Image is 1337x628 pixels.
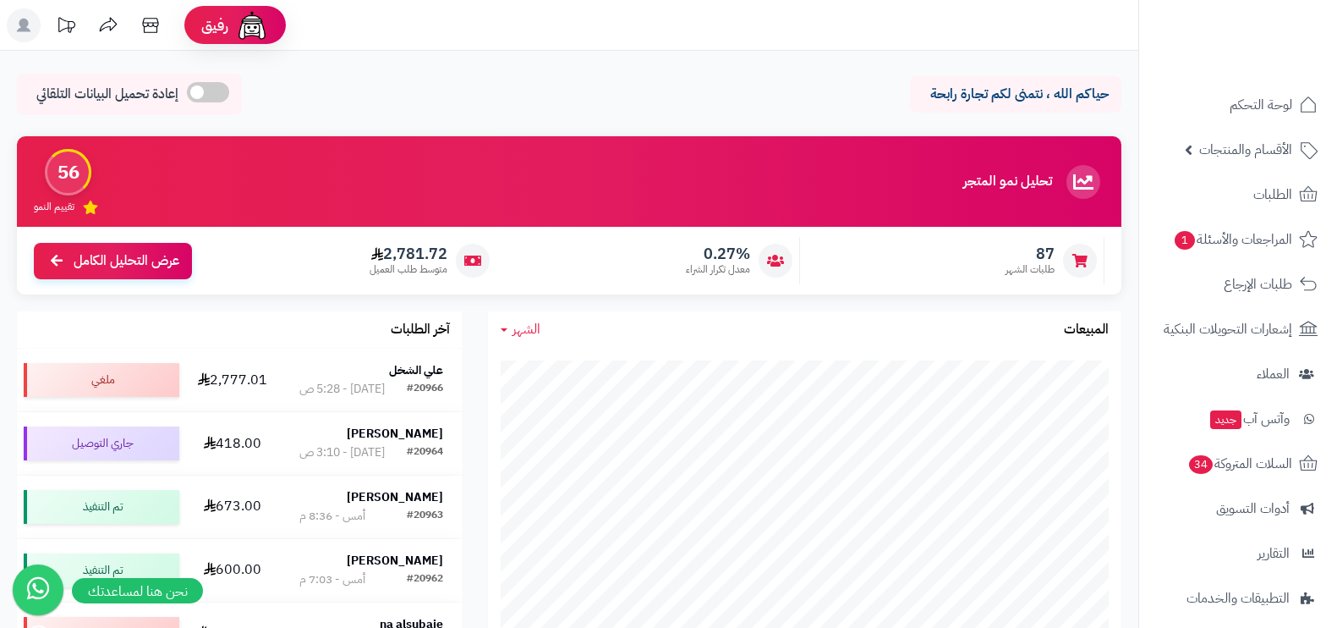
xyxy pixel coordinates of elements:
td: 673.00 [186,476,280,538]
span: تقييم النمو [34,200,74,214]
span: معدل تكرار الشراء [686,262,750,277]
img: logo-2.png [1222,46,1321,81]
a: طلبات الإرجاع [1149,264,1327,305]
span: 1 [1175,231,1195,250]
span: الأقسام والمنتجات [1199,138,1292,162]
span: وآتس آب [1208,407,1290,431]
span: الشهر [512,319,540,339]
span: التقارير [1258,542,1290,565]
div: جاري التوصيل [24,427,179,460]
div: [DATE] - 5:28 ص [299,381,385,398]
span: أدوات التسويق [1216,497,1290,521]
div: أمس - 8:36 م [299,508,365,525]
span: جديد [1210,410,1241,429]
span: 34 [1189,455,1213,474]
a: التقارير [1149,533,1327,574]
span: متوسط طلب العميل [370,262,447,277]
div: تم التنفيذ [24,490,179,524]
strong: [PERSON_NAME] [347,425,443,443]
span: طلبات الشهر [1005,262,1055,277]
a: السلات المتروكة34 [1149,443,1327,484]
div: #20966 [407,381,443,398]
h3: المبيعات [1064,322,1109,338]
div: تم التنفيذ [24,554,179,587]
a: عرض التحليل الكامل [34,243,192,279]
a: العملاء [1149,354,1327,394]
span: إعادة تحميل البيانات التلقائي [36,85,178,104]
strong: [PERSON_NAME] [347,552,443,570]
a: لوحة التحكم [1149,85,1327,125]
td: 2,777.01 [186,349,280,411]
span: عرض التحليل الكامل [74,251,179,271]
span: 2,781.72 [370,245,447,263]
span: 0.27% [686,245,750,263]
h3: تحليل نمو المتجر [963,174,1052,190]
div: #20962 [407,571,443,588]
a: إشعارات التحويلات البنكية [1149,309,1327,350]
span: التطبيقات والخدمات [1186,587,1290,610]
span: إشعارات التحويلات البنكية [1164,317,1292,341]
span: لوحة التحكم [1230,93,1292,117]
p: حياكم الله ، نتمنى لكم تجارة رابحة [923,85,1109,104]
span: العملاء [1257,362,1290,386]
h3: آخر الطلبات [391,322,450,338]
span: السلات المتروكة [1187,452,1292,476]
a: تحديثات المنصة [45,8,87,47]
span: رفيق [201,15,228,36]
a: الشهر [501,320,540,339]
strong: علي الشخل [389,361,443,379]
div: [DATE] - 3:10 ص [299,444,385,461]
a: الطلبات [1149,174,1327,215]
span: طلبات الإرجاع [1224,273,1292,296]
td: 418.00 [186,412,280,475]
a: التطبيقات والخدمات [1149,578,1327,619]
span: 87 [1005,245,1055,263]
div: #20963 [407,508,443,525]
div: أمس - 7:03 م [299,571,365,588]
span: الطلبات [1253,183,1292,207]
td: 600.00 [186,539,280,602]
a: وآتس آبجديد [1149,399,1327,439]
a: أدوات التسويق [1149,488,1327,529]
a: المراجعات والأسئلة1 [1149,219,1327,260]
span: المراجعات والأسئلة [1173,228,1292,251]
strong: [PERSON_NAME] [347,488,443,506]
div: #20964 [407,444,443,461]
img: ai-face.png [235,8,269,42]
div: ملغي [24,363,179,397]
